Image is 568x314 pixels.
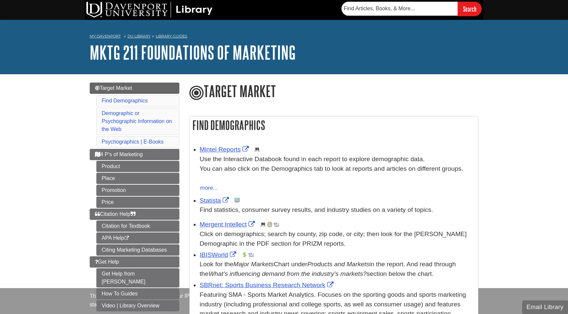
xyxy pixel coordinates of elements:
[200,229,475,249] div: Click on demographics; search by county, zip code, or city; then look for the [PERSON_NAME] Demog...
[307,261,369,268] i: Products and Markets
[209,270,367,277] i: What’s influencing demand from the industry’s markets?
[96,288,179,299] a: How To Guides
[458,2,482,16] input: Search
[90,33,121,39] a: My Davenport
[274,222,279,227] img: Industry Report
[260,222,266,227] img: Demographics
[267,222,272,227] img: Company Information
[96,220,179,232] a: Citation for Textbook
[124,236,130,240] i: This link opens in a new window
[248,252,254,257] img: Industry Report
[86,2,213,18] img: DU Library
[190,116,478,134] h2: Find Demographics
[128,34,150,38] a: DU Library
[95,85,132,91] span: Target Market
[233,261,274,268] i: Major Markets
[96,197,179,208] a: Price
[96,300,179,311] a: Video | Library Overview
[200,221,256,228] a: Link opens in new window
[96,268,179,287] a: Get Help from [PERSON_NAME]
[90,256,179,268] a: Get Help
[90,209,179,220] a: Citation Help
[341,2,482,16] form: Searches DU Library's articles, books, and more
[254,147,260,152] img: Demographics
[200,146,250,153] a: Link opens in new window
[90,149,179,160] a: 4 P's of Marketing
[96,244,179,256] a: Citing Marketing Databases
[200,282,335,288] a: Link opens in new window
[341,2,458,16] input: Find Articles, Books, & More...
[200,260,475,279] div: Look for the Chart under in the report. And read through the section below the chart.
[95,152,143,157] span: 4 P's of Marketing
[189,83,478,101] h1: Target Market
[95,211,136,217] span: Citation Help
[522,300,568,314] button: Email Library
[200,197,231,204] a: Link opens in new window
[90,42,296,63] a: MKTG 211 Foundations of Marketing
[90,83,179,94] a: Target Market
[200,183,218,193] button: more...
[96,232,179,244] a: APA Help
[235,198,240,203] img: Statistics
[200,251,238,258] a: Link opens in new window
[96,161,179,172] a: Product
[96,185,179,196] a: Promotion
[200,155,475,183] div: Use the Interactive Databook found in each report to explore demographic data. You can also click...
[200,205,475,215] p: Find statistics, consumer survey results, and industry studies on a variety of topics.
[95,259,119,265] span: Get Help
[90,32,478,42] nav: breadcrumb
[102,139,163,145] a: Psychographics | E-Books
[96,173,179,184] a: Place
[102,98,148,103] a: Find Demographics
[242,252,247,257] img: Financial Report
[156,34,187,38] a: Library Guides
[102,110,172,132] a: Demographic or Psychographic Information on the Web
